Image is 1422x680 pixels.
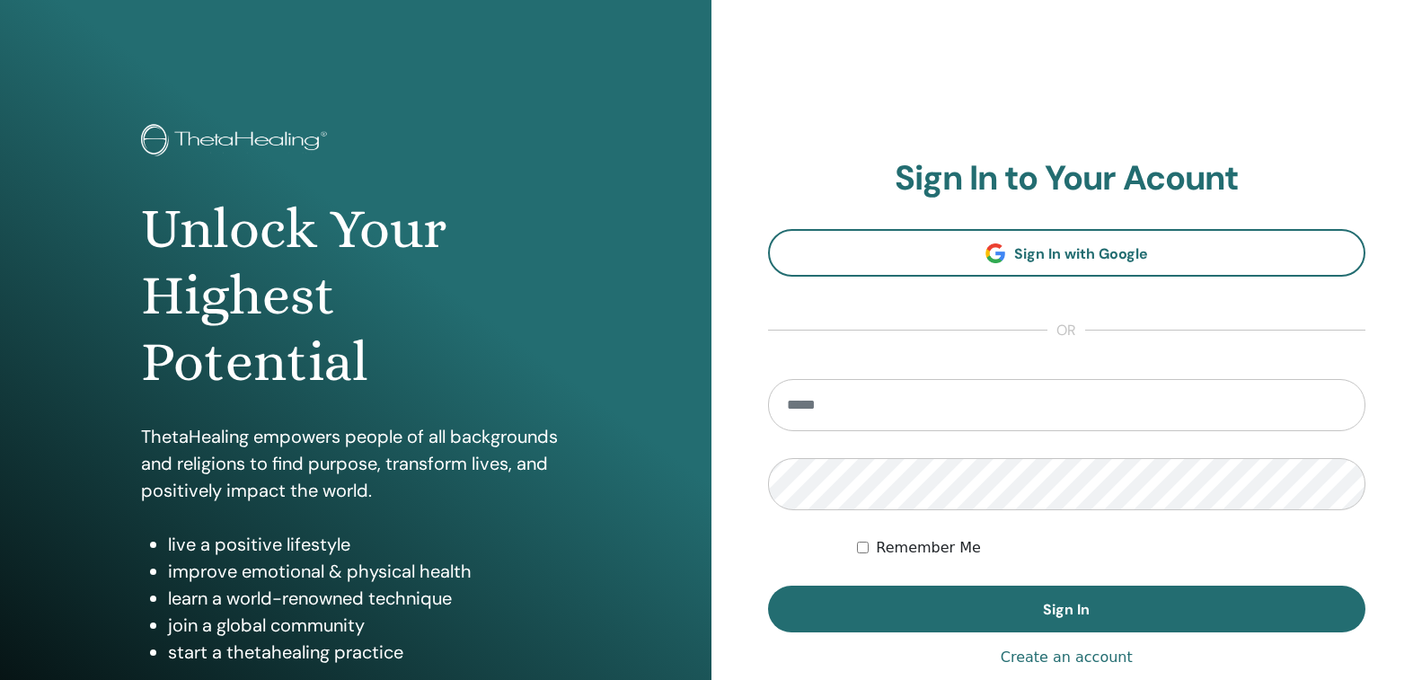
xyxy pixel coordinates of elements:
[168,558,570,585] li: improve emotional & physical health
[1047,320,1085,341] span: or
[1001,647,1133,668] a: Create an account
[168,612,570,639] li: join a global community
[768,586,1366,632] button: Sign In
[1043,600,1090,619] span: Sign In
[141,423,570,504] p: ThetaHealing empowers people of all backgrounds and religions to find purpose, transform lives, a...
[768,158,1366,199] h2: Sign In to Your Acount
[768,229,1366,277] a: Sign In with Google
[168,585,570,612] li: learn a world-renowned technique
[857,537,1365,559] div: Keep me authenticated indefinitely or until I manually logout
[141,196,570,396] h1: Unlock Your Highest Potential
[168,531,570,558] li: live a positive lifestyle
[1014,244,1148,263] span: Sign In with Google
[876,537,981,559] label: Remember Me
[168,639,570,666] li: start a thetahealing practice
